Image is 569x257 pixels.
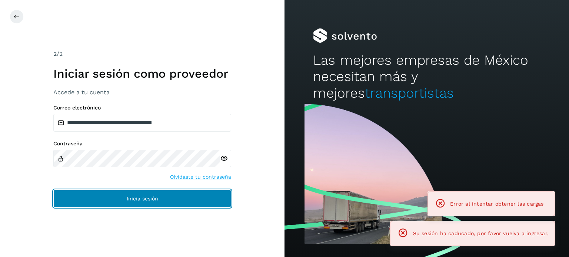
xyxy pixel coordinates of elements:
[53,50,57,57] span: 2
[413,230,549,236] span: Su sesión ha caducado, por favor vuelva a ingresar.
[53,50,231,58] div: /2
[450,201,543,207] span: Error al intentar obtener las cargas
[313,52,540,101] h2: Las mejores empresas de México necesitan más y mejores
[53,190,231,207] button: Inicia sesión
[53,105,231,111] label: Correo electrónico
[170,173,231,181] a: Olvidaste tu contraseña
[53,67,231,81] h1: Iniciar sesión como proveedor
[127,196,158,201] span: Inicia sesión
[365,85,454,101] span: transportistas
[53,141,231,147] label: Contraseña
[53,89,231,96] h3: Accede a tu cuenta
